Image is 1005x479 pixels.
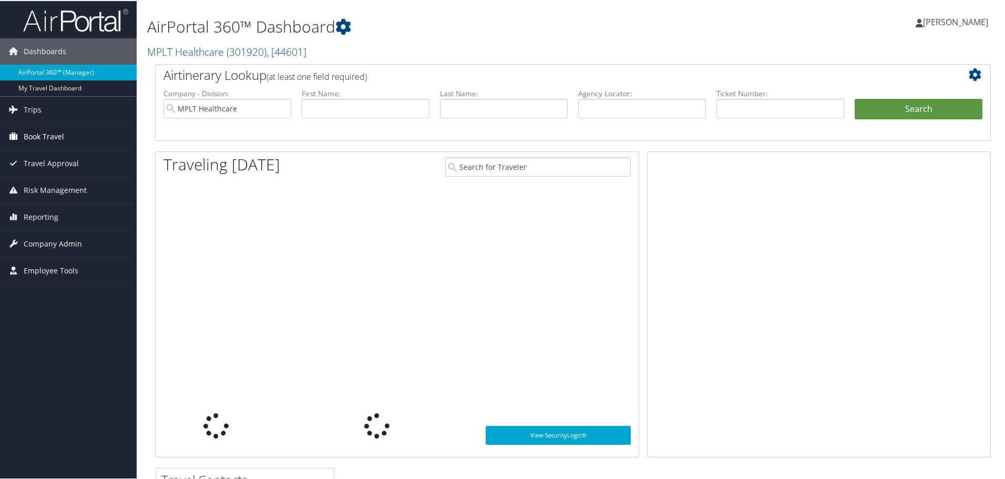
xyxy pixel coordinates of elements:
[227,44,266,58] span: ( 301920 )
[163,65,913,83] h2: Airtinerary Lookup
[440,87,568,98] label: Last Name:
[266,44,306,58] span: , [ 44601 ]
[24,176,87,202] span: Risk Management
[716,87,844,98] label: Ticket Number:
[23,7,128,32] img: airportal-logo.png
[855,98,982,119] button: Search
[266,70,367,81] span: (at least one field required)
[24,230,82,256] span: Company Admin
[486,425,631,444] a: View SecurityLogic®
[24,257,78,283] span: Employee Tools
[163,152,280,175] h1: Traveling [DATE]
[24,203,58,229] span: Reporting
[578,87,706,98] label: Agency Locator:
[163,87,291,98] label: Company - Division:
[302,87,429,98] label: First Name:
[24,37,66,64] span: Dashboards
[147,15,715,37] h1: AirPortal 360™ Dashboard
[445,156,631,176] input: Search for Traveler
[24,149,79,176] span: Travel Approval
[24,96,42,122] span: Trips
[147,44,306,58] a: MPLT Healthcare
[916,5,999,37] a: [PERSON_NAME]
[24,123,64,149] span: Book Travel
[923,15,988,27] span: [PERSON_NAME]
